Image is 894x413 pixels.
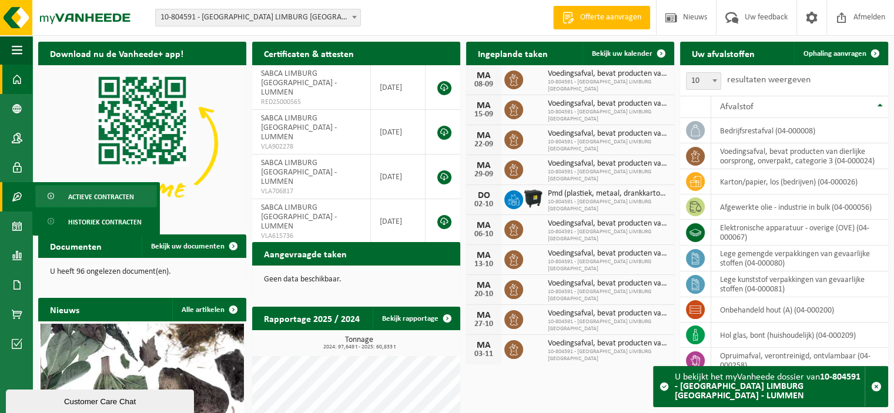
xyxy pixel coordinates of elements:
[711,118,888,143] td: bedrijfsrestafval (04-000008)
[727,75,811,85] label: resultaten weergeven
[373,307,459,330] a: Bekijk rapportage
[35,185,157,207] a: Actieve contracten
[472,350,495,358] div: 03-11
[711,271,888,297] td: lege kunststof verpakkingen van gevaarlijke stoffen (04-000081)
[472,200,495,209] div: 02-10
[261,203,337,231] span: SABCA LIMBURG [GEOGRAPHIC_DATA] - LUMMEN
[472,230,495,239] div: 06-10
[142,234,245,258] a: Bekijk uw documenten
[711,297,888,323] td: onbehandeld hout (A) (04-000200)
[6,387,196,413] iframe: chat widget
[711,220,888,246] td: elektronische apparatuur - overige (OVE) (04-000067)
[472,131,495,140] div: MA
[264,276,448,284] p: Geen data beschikbaar.
[466,42,560,65] h2: Ingeplande taken
[472,290,495,298] div: 20-10
[261,231,361,241] span: VLA615736
[261,159,337,186] span: SABCA LIMBURG [GEOGRAPHIC_DATA] - LUMMEN
[711,194,888,220] td: afgewerkte olie - industrie in bulk (04-000056)
[548,189,668,199] span: Pmd (plastiek, metaal, drankkartons) (bedrijven)
[472,341,495,350] div: MA
[548,159,668,169] span: Voedingsafval, bevat producten van dierlijke oorsprong, onverpakt, categorie 3
[686,72,721,90] span: 10
[548,169,668,183] span: 10-804591 - [GEOGRAPHIC_DATA] LIMBURG [GEOGRAPHIC_DATA]
[687,73,721,89] span: 10
[711,169,888,194] td: karton/papier, los (bedrijven) (04-000026)
[38,298,91,321] h2: Nieuws
[711,246,888,271] td: lege gemengde verpakkingen van gevaarlijke stoffen (04-000080)
[252,307,371,330] h2: Rapportage 2025 / 2024
[35,210,157,233] a: Historiek contracten
[472,101,495,110] div: MA
[261,142,361,152] span: VLA902278
[794,42,887,65] a: Ophaling aanvragen
[548,348,668,362] span: 10-804591 - [GEOGRAPHIC_DATA] LIMBURG [GEOGRAPHIC_DATA]
[553,6,650,29] a: Offerte aanvragen
[472,260,495,268] div: 13-10
[472,311,495,320] div: MA
[371,110,426,155] td: [DATE]
[472,80,495,89] div: 08-09
[720,102,754,112] span: Afvalstof
[577,12,644,23] span: Offerte aanvragen
[261,187,361,196] span: VLA706817
[472,71,495,80] div: MA
[38,65,246,221] img: Download de VHEPlus App
[68,211,142,233] span: Historiek contracten
[548,99,668,109] span: Voedingsafval, bevat producten van dierlijke oorsprong, onverpakt, categorie 3
[675,372,860,401] strong: 10-804591 - [GEOGRAPHIC_DATA] LIMBURG [GEOGRAPHIC_DATA] - LUMMEN
[472,320,495,328] div: 27-10
[68,186,134,208] span: Actieve contracten
[371,65,426,110] td: [DATE]
[680,42,766,65] h2: Uw afvalstoffen
[548,339,668,348] span: Voedingsafval, bevat producten van dierlijke oorsprong, onverpakt, categorie 3
[156,9,360,26] span: 10-804591 - SABCA LIMBURG NV - LUMMEN
[472,191,495,200] div: DO
[472,281,495,290] div: MA
[548,229,668,243] span: 10-804591 - [GEOGRAPHIC_DATA] LIMBURG [GEOGRAPHIC_DATA]
[711,143,888,169] td: voedingsafval, bevat producten van dierlijke oorsprong, onverpakt, categorie 3 (04-000024)
[711,348,888,374] td: opruimafval, verontreinigd, ontvlambaar (04-000258)
[252,42,366,65] h2: Certificaten & attesten
[472,170,495,179] div: 29-09
[472,140,495,149] div: 22-09
[582,42,673,65] a: Bekijk uw kalender
[548,279,668,288] span: Voedingsafval, bevat producten van dierlijke oorsprong, onverpakt, categorie 3
[523,189,543,209] img: WB-1100-HPE-AE-01
[592,50,652,58] span: Bekijk uw kalender
[472,110,495,119] div: 15-09
[155,9,361,26] span: 10-804591 - SABCA LIMBURG NV - LUMMEN
[675,367,865,407] div: U bekijkt het myVanheede dossier van
[548,249,668,258] span: Voedingsafval, bevat producten van dierlijke oorsprong, onverpakt, categorie 3
[711,323,888,348] td: hol glas, bont (huishoudelijk) (04-000209)
[548,288,668,303] span: 10-804591 - [GEOGRAPHIC_DATA] LIMBURG [GEOGRAPHIC_DATA]
[38,42,195,65] h2: Download nu de Vanheede+ app!
[38,234,113,257] h2: Documenten
[472,221,495,230] div: MA
[803,50,866,58] span: Ophaling aanvragen
[258,336,460,350] h3: Tonnage
[548,139,668,153] span: 10-804591 - [GEOGRAPHIC_DATA] LIMBURG [GEOGRAPHIC_DATA]
[548,199,668,213] span: 10-804591 - [GEOGRAPHIC_DATA] LIMBURG [GEOGRAPHIC_DATA]
[548,129,668,139] span: Voedingsafval, bevat producten van dierlijke oorsprong, onverpakt, categorie 3
[548,219,668,229] span: Voedingsafval, bevat producten van dierlijke oorsprong, onverpakt, categorie 3
[371,199,426,244] td: [DATE]
[258,344,460,350] span: 2024: 97,649 t - 2025: 60,833 t
[472,161,495,170] div: MA
[261,98,361,107] span: RED25000565
[261,69,337,97] span: SABCA LIMBURG [GEOGRAPHIC_DATA] - LUMMEN
[548,318,668,333] span: 10-804591 - [GEOGRAPHIC_DATA] LIMBURG [GEOGRAPHIC_DATA]
[472,251,495,260] div: MA
[261,114,337,142] span: SABCA LIMBURG [GEOGRAPHIC_DATA] - LUMMEN
[548,258,668,273] span: 10-804591 - [GEOGRAPHIC_DATA] LIMBURG [GEOGRAPHIC_DATA]
[50,268,235,276] p: U heeft 96 ongelezen document(en).
[151,243,225,250] span: Bekijk uw documenten
[172,298,245,321] a: Alle artikelen
[548,309,668,318] span: Voedingsafval, bevat producten van dierlijke oorsprong, onverpakt, categorie 3
[548,69,668,79] span: Voedingsafval, bevat producten van dierlijke oorsprong, onverpakt, categorie 3
[371,155,426,199] td: [DATE]
[548,109,668,123] span: 10-804591 - [GEOGRAPHIC_DATA] LIMBURG [GEOGRAPHIC_DATA]
[252,242,359,265] h2: Aangevraagde taken
[548,79,668,93] span: 10-804591 - [GEOGRAPHIC_DATA] LIMBURG [GEOGRAPHIC_DATA]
